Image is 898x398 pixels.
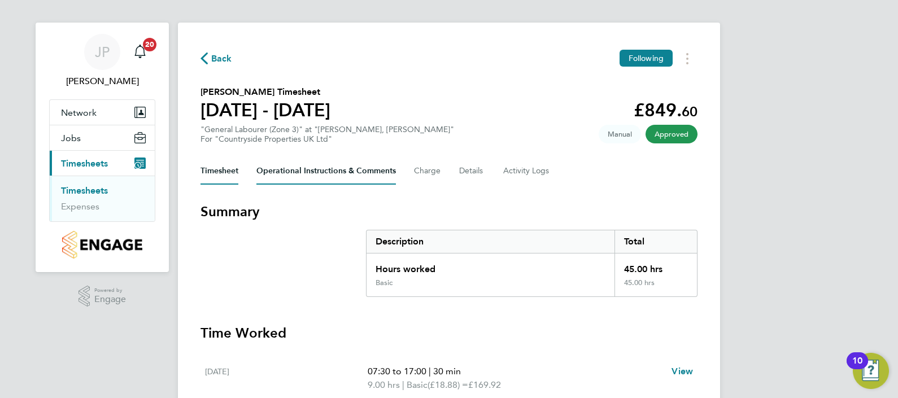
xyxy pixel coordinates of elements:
button: Back [200,51,232,65]
button: Jobs [50,125,155,150]
span: Powered by [94,286,126,295]
span: Following [629,53,664,63]
h3: Time Worked [200,324,698,342]
span: Back [211,52,232,65]
button: Charge [414,158,441,185]
span: 07:30 to 17:00 [368,366,426,377]
div: For "Countryside Properties UK Ltd" [200,134,454,144]
div: Description [367,230,614,253]
button: Details [459,158,485,185]
div: 45.00 hrs [614,253,697,278]
a: Powered byEngage [79,286,127,307]
h2: [PERSON_NAME] Timesheet [200,85,330,99]
span: 9.00 hrs [368,379,400,390]
div: Summary [366,230,698,297]
a: 20 [129,34,151,70]
span: This timesheet was manually created. [599,125,641,143]
nav: Main navigation [36,23,169,272]
span: Network [61,107,97,118]
button: Timesheets [50,151,155,176]
div: Basic [376,278,393,287]
div: Timesheets [50,176,155,221]
span: 30 min [433,366,461,377]
span: Timesheets [61,158,108,169]
span: (£18.88) = [428,379,468,390]
div: "General Labourer (Zone 3)" at "[PERSON_NAME], [PERSON_NAME]" [200,125,454,144]
button: Following [620,50,673,67]
a: Timesheets [61,185,108,196]
span: 60 [682,103,698,120]
button: Timesheets Menu [677,50,698,67]
div: Total [614,230,697,253]
a: Expenses [61,201,99,212]
h1: [DATE] - [DATE] [200,99,330,121]
app-decimal: £849. [634,99,698,121]
div: Hours worked [367,253,614,278]
button: Activity Logs [503,158,551,185]
button: Open Resource Center, 10 new notifications [853,353,889,389]
span: Jobs [61,133,81,143]
button: Timesheet [200,158,238,185]
div: 45.00 hrs [614,278,697,296]
span: This timesheet has been approved. [646,125,698,143]
span: Basic [407,378,428,392]
span: JP [95,45,110,59]
button: Operational Instructions & Comments [256,158,396,185]
span: £169.92 [468,379,501,390]
a: JP[PERSON_NAME] [49,34,155,88]
div: 10 [852,361,862,375]
span: Engage [94,295,126,304]
span: 20 [143,38,156,51]
span: John Patten [49,75,155,88]
a: View [672,365,693,378]
span: | [429,366,431,377]
button: Network [50,100,155,125]
span: View [672,366,693,377]
h3: Summary [200,203,698,221]
a: Go to home page [49,231,155,259]
span: | [402,379,404,390]
img: countryside-properties-logo-retina.png [62,231,142,259]
div: [DATE] [205,365,368,392]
